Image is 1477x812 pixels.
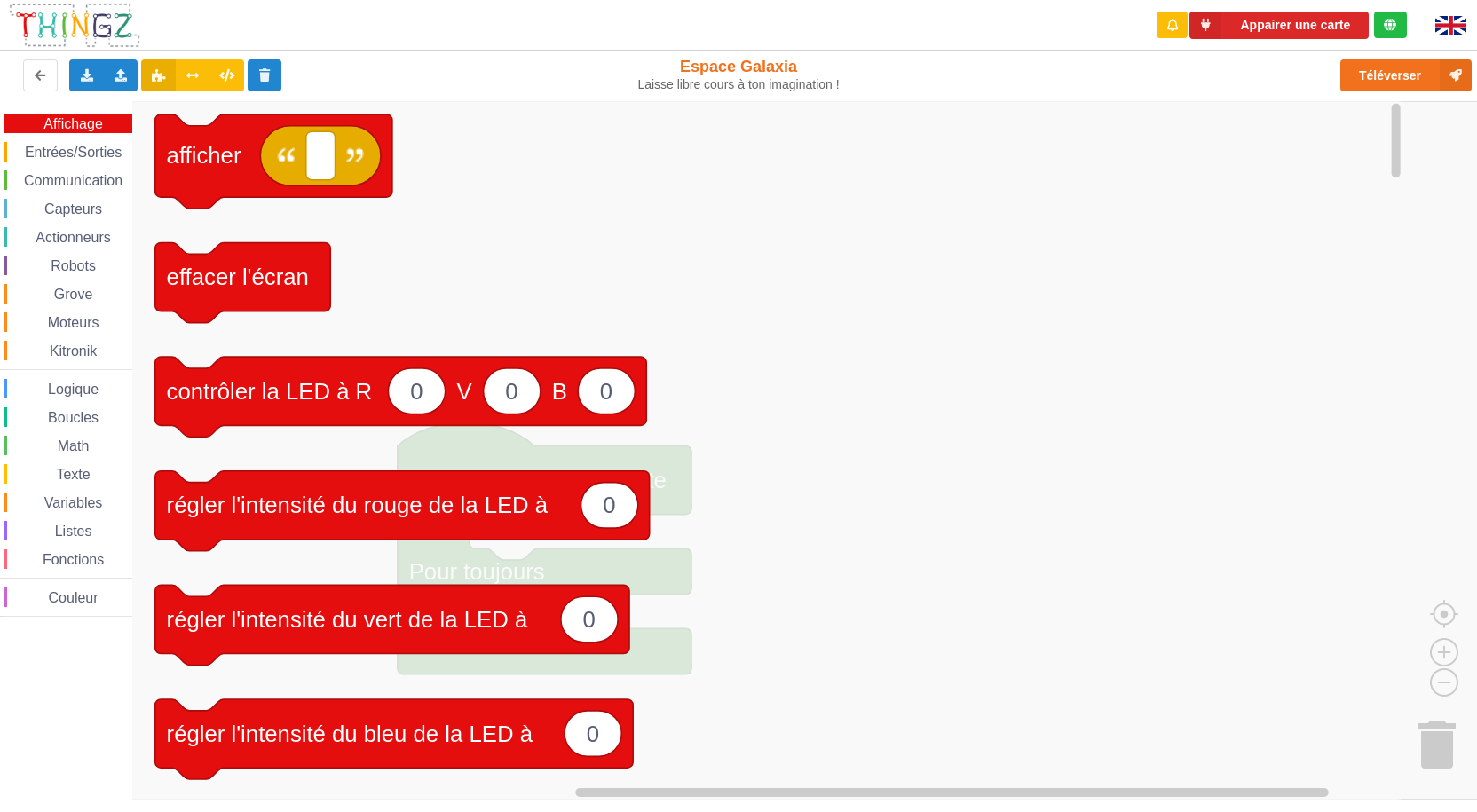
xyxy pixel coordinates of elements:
span: Moteurs [45,315,102,330]
div: Espace Galaxia [612,57,866,92]
text: 0 [410,379,423,404]
span: Communication [21,173,125,188]
text: afficher [167,143,241,168]
span: Kitronik [47,343,99,359]
span: Grove [51,287,96,302]
text: 0 [505,379,517,404]
span: Boucles [45,410,101,425]
span: Variables [42,495,106,510]
text: 0 [603,493,615,517]
text: 0 [600,379,612,404]
text: régler l'intensité du bleu de la LED à [167,721,533,745]
img: thingz_logo.png [8,2,141,49]
div: Tu es connecté au serveur de création de Thingz [1374,12,1407,38]
img: gb.png [1435,16,1466,35]
span: Math [55,438,92,453]
text: 0 [587,721,599,745]
span: Entrées/Sorties [22,145,124,160]
span: Robots [48,258,99,273]
text: B [552,379,567,404]
span: Affichage [41,116,105,131]
span: Couleur [46,590,101,605]
text: 0 [583,607,596,632]
text: régler l'intensité du rouge de la LED à [167,493,549,517]
button: Appairer une carte [1189,12,1369,39]
text: contrôler la LED à R [167,379,373,404]
div: Laisse libre cours à ton imagination ! [612,77,866,92]
text: V [457,379,473,404]
span: Logique [45,382,101,397]
text: régler l'intensité du vert de la LED à [167,607,528,632]
span: Actionneurs [33,230,114,245]
span: Texte [53,467,92,482]
button: Téléverser [1340,59,1472,91]
span: Capteurs [42,201,105,217]
span: Fonctions [40,552,107,567]
span: Listes [52,524,95,539]
text: effacer l'écran [167,264,309,289]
